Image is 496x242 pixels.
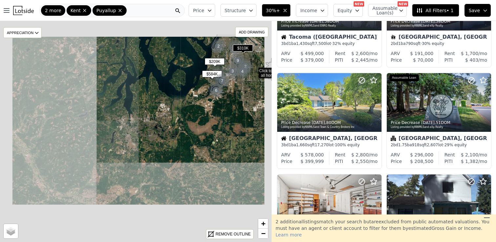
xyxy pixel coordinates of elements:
[391,41,487,46] div: 2 bd 1 ba sqft · 30% equity
[312,120,325,125] time: 2025-09-22 06:20
[235,64,251,79] img: g1.png
[412,143,420,147] span: 918
[391,57,402,63] div: Price
[227,40,243,55] img: g1.png
[227,40,243,55] div: 8
[281,142,378,148] div: 3 bd 1 ba sqft lot · 100% equity
[469,7,480,14] span: Save
[202,71,222,80] div: $584K
[391,24,488,28] div: Listing provided by NWMLS and eXp Realty
[444,151,455,158] div: Rent
[465,57,478,63] span: $ 403
[214,73,230,89] img: g1.png
[465,4,491,17] button: Save
[416,7,453,14] span: All Filters • 1
[281,136,286,141] img: House
[391,136,487,142] div: [GEOGRAPHIC_DATA], [GEOGRAPHIC_DATA]
[345,50,378,57] div: /mo
[189,4,215,17] button: Price
[391,120,488,125] div: Price Decrease , 51 DOM
[45,7,61,14] span: 2 more
[211,66,226,82] div: 3
[368,4,407,17] button: Assumable Loan(s)
[277,73,381,169] a: Price Decrease [DATE],80DOMListing provided byNWMLSand Town & Country Brokers IncHouse[GEOGRAPHIC...
[281,136,378,142] div: [GEOGRAPHIC_DATA], [GEOGRAPHIC_DATA]
[300,159,324,164] span: $ 399,999
[410,51,433,56] span: $ 191,000
[211,66,227,82] img: g1.png
[444,158,453,165] div: PITI
[335,50,345,57] div: Rent
[233,45,253,51] span: $310K
[444,50,455,57] div: Rent
[343,57,378,63] div: /mo
[391,19,488,24] div: Price Decrease , 58 DOM
[421,120,435,125] time: 2025-09-19 15:34
[413,57,433,63] span: $ 70,000
[300,51,324,56] span: $ 499,000
[351,51,369,56] span: $ 2,600
[461,152,478,157] span: $ 2,100
[225,63,241,79] img: g1.png
[281,50,290,57] div: ARV
[338,7,352,14] span: Equity
[335,57,343,63] div: PITI
[391,151,400,158] div: ARV
[351,152,369,157] span: $ 2,800
[391,34,396,40] img: Mobile
[391,136,396,141] img: Condominium
[258,229,268,238] a: Zoom out
[211,38,226,54] div: 2
[343,158,378,165] div: /mo
[444,57,453,63] div: PITI
[262,4,291,17] button: 30%+
[214,73,230,89] div: 7
[233,45,253,54] div: $310K
[266,7,280,14] span: 30%+
[211,38,227,54] img: g1.png
[281,24,378,28] div: Listing provided by NWMLS and ENRG Realty
[453,158,487,165] div: /mo
[202,71,222,77] span: $584K
[296,41,307,46] span: 1,430
[281,120,378,125] div: Price Decrease , 80 DOM
[391,158,402,165] div: Price
[281,19,378,24] div: Price Increase , 58 DOM
[354,1,364,7] div: NEW
[335,151,345,158] div: Rent
[272,214,496,242] div: 2 additional listing s match your search but are excluded from public automated valuations. You m...
[220,4,257,17] button: Structure
[351,159,369,164] span: $ 2,550
[391,142,487,148] div: 2 bd 1.75 ba sqft lot · 29% equity
[296,4,328,17] button: Income
[281,41,378,46] div: 3 bd 1 ba sqft lot · 32% equity
[230,53,246,69] div: 9
[3,27,42,38] div: APPRECIATION
[235,64,250,79] div: 4
[230,53,246,69] img: g1.png
[205,58,225,65] span: $209K
[427,143,438,147] span: 2,607
[455,151,487,158] div: /mo
[281,158,292,165] div: Price
[96,7,116,14] span: Puyallup
[421,19,435,24] time: 2025-09-22 18:12
[412,4,459,17] button: All Filters• 1
[258,219,268,229] a: Zoom in
[455,50,487,57] div: /mo
[193,7,204,14] span: Price
[398,1,408,7] div: NEW
[276,232,302,237] span: Learn more
[281,34,378,41] div: Tacoma ([GEOGRAPHIC_DATA])
[335,158,343,165] div: PITI
[391,125,488,129] div: Listing provided by NWMLS and eXp Realty
[410,159,433,164] span: $ 208,500
[238,59,254,74] img: g1.png
[315,41,326,46] span: 7,500
[281,57,292,63] div: Price
[315,143,328,147] span: 17,270
[389,74,419,82] div: Assumable Loan
[225,63,240,79] div: 3
[345,151,378,158] div: /mo
[281,34,286,40] img: House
